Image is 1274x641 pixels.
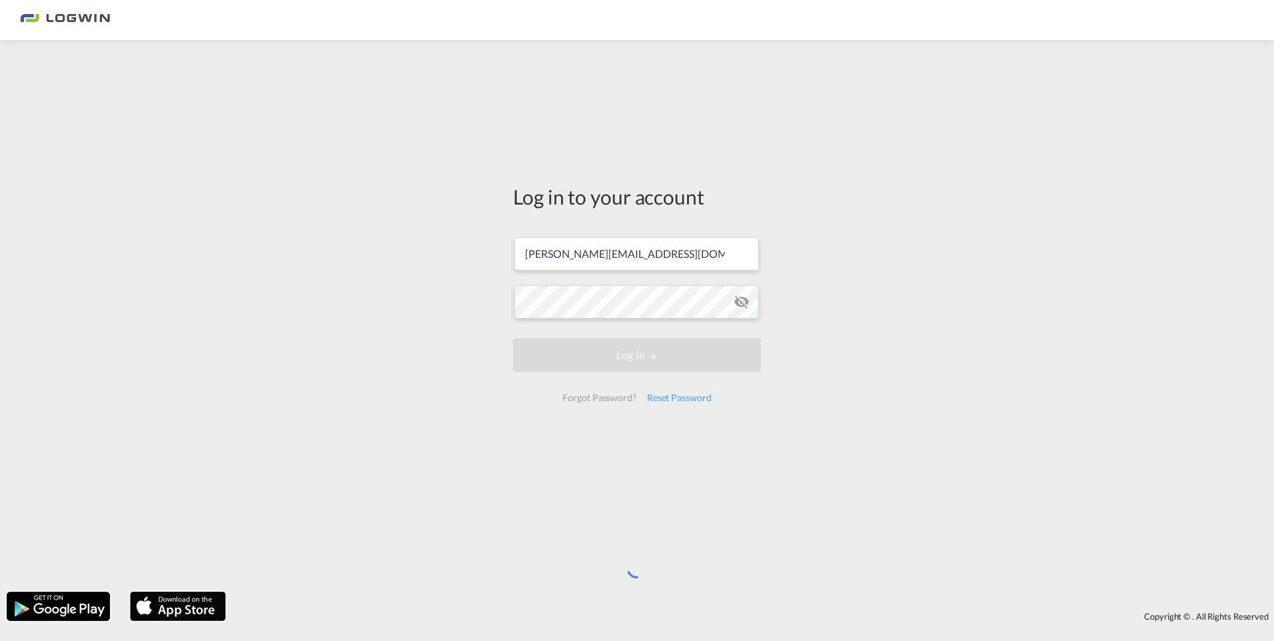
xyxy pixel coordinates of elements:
[514,237,759,271] input: Enter email/phone number
[20,5,110,35] img: 2761ae10d95411efa20a1f5e0282d2d7.png
[557,386,641,410] div: Forgot Password?
[513,183,761,211] div: Log in to your account
[5,590,111,622] img: google.png
[513,338,761,372] button: LOGIN
[642,386,717,410] div: Reset Password
[734,294,750,310] md-icon: icon-eye-off
[233,605,1274,628] div: Copyright © . All Rights Reserved
[129,590,227,622] img: apple.png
